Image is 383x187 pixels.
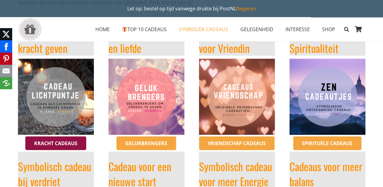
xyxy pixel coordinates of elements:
[208,140,266,147] span: Vriendschap cadeaus
[89,22,116,37] a: HOMEHOME Menu
[95,26,110,33] span: HOME
[322,26,335,33] span: SHOP
[108,59,184,135] img: Geef een geluksbrenger cadeau! Leuk voor een goede vriendin, collega of voor een verjaardag ed
[316,22,341,37] a: SHOPSHOP Menu
[199,59,275,135] img: origineel vriendschap cadeau met speciale betekenis en symboliek - bestel een vriendinnen cadeau ...
[25,136,86,150] a: Kracht cadeaus
[352,17,365,42] a: Winkelwagen
[34,140,77,147] span: Kracht cadeaus
[108,59,184,135] a: Gelukbrengers om cadeau te geven ketting met symboliek vriendschap verjaardag
[122,27,127,32] img: 🎁
[302,140,353,147] span: Spirituele cadeaus
[285,26,310,33] span: INTERESSE
[116,136,176,150] a: Gelukbrengers
[240,26,273,33] span: GELEGENHEID
[122,26,167,33] span: TOP 10 CADEAUS
[341,22,352,37] a: Zoeken
[199,136,275,150] a: Vriendschap cadeaus
[125,140,167,147] span: Gelukbrengers
[293,136,361,150] a: Spirituele cadeaus
[18,18,42,41] a: gift-box-icon-grey-inspirerendwinkelen
[179,26,228,33] span: SYMBOLIEK CADEAUS
[289,59,365,135] img: Relax en anti-stress cadeaus voor meer Zen
[234,22,279,37] a: GELEGENHEIDGELEGENHEID Menu
[173,22,234,37] a: SYMBOLIEK CADEAUSSYMBOLIEK CADEAUS Menu
[289,59,365,135] a: Ontspanning cadeaus relax cadeautjes Zen inspirerendwinkelen
[18,59,94,135] a: troost-cadeau-sterkte-ketting-symboliek-overlijden-moeilijke-tijden-cadeaus-inspirerendwinkelen
[279,22,316,37] a: INTERESSEINTERESSE Menu
[199,59,275,135] a: cadeaus vriendschap symbolisch vriending cadeau origineel inspirerendwinkelen
[116,22,173,37] a: 🎁TOP 10 CADEAUS🎁 TOP 10 CADEAUS Menu
[236,5,256,12] a: Negeren
[18,59,94,135] img: Troost cadeau herinnering moeilijke tijden ketting kracht kerstmis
